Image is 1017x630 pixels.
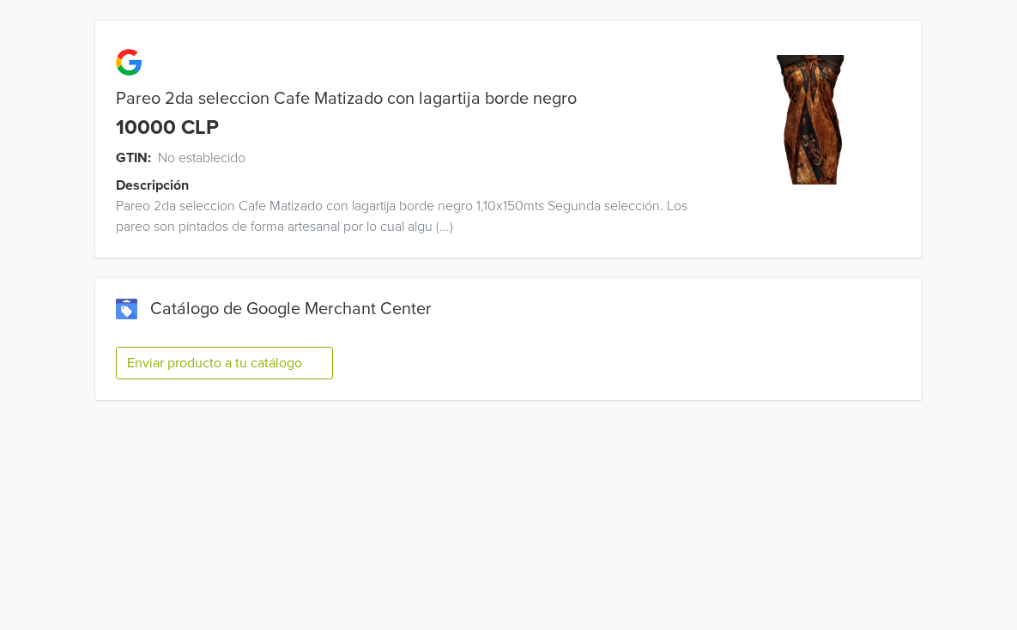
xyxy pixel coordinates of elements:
div: 10000 CLP [116,116,219,141]
div: Pareo 2da seleccion Cafe Matizado con lagartija borde negro 1,10x150mts Segunda selección. Los pa... [95,196,715,237]
div: Pareo 2da seleccion Cafe Matizado con lagartija borde negro [95,88,715,109]
span: GTIN: [116,148,151,168]
button: Enviar producto a tu catálogo [116,347,333,379]
img: product_image [754,55,883,185]
div: Catálogo de Google Merchant Center [116,299,901,319]
div: Descripción [116,175,736,196]
span: No establecido [158,148,245,168]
